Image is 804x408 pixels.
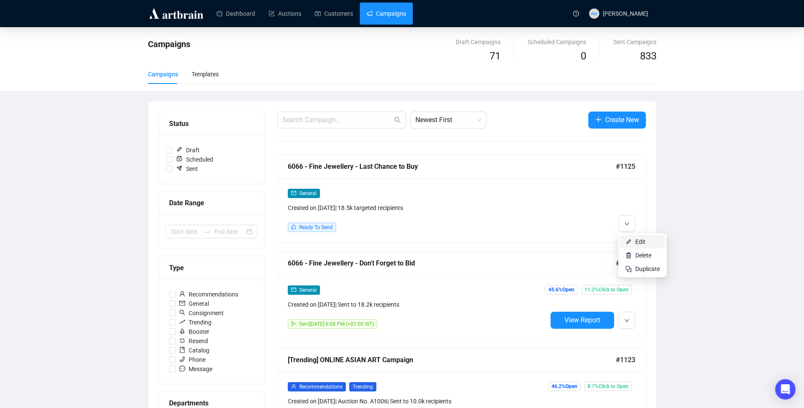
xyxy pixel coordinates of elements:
span: swap-right [204,228,211,235]
span: user [179,291,185,297]
a: 6066 - Fine Jewellery - Don't Forget to Bid#1124mailGeneralCreated on [DATE]| Sent to 18.2k recip... [277,251,646,339]
div: 6066 - Fine Jewellery - Last Chance to Buy [288,161,616,172]
img: logo [148,7,205,20]
div: Open Intercom Messenger [775,379,796,400]
span: Sent [172,164,201,173]
input: End date [214,227,245,236]
span: down [624,221,629,226]
span: rise [179,319,185,325]
span: Phone [176,355,209,364]
span: user [291,384,296,389]
span: Trending [176,318,215,327]
span: like [291,224,296,229]
span: 0 [581,50,586,62]
span: 45.6% Open [545,285,578,294]
div: Created on [DATE] | Auction No. A1006 | Sent to 10.0k recipients [288,397,547,406]
span: mail [291,190,296,196]
span: down [624,318,629,323]
span: #1125 [616,161,635,172]
span: #1124 [616,258,635,268]
span: Edit [635,238,645,245]
div: Sent Campaigns [613,37,657,47]
span: mail [291,287,296,292]
a: Customers [315,3,353,25]
img: svg+xml;base64,PHN2ZyB4bWxucz0iaHR0cDovL3d3dy53My5vcmcvMjAwMC9zdmciIHdpZHRoPSIyNCIgaGVpZ2h0PSIyNC... [625,265,632,272]
span: Booster [176,327,213,336]
span: question-circle [573,11,579,17]
span: rocket [179,328,185,334]
span: 71 [490,50,501,62]
span: 833 [640,50,657,62]
span: mail [179,300,185,306]
div: Created on [DATE] | Sent to 18.2k recipients [288,300,547,309]
span: Ready To Send [299,224,333,230]
span: #1123 [616,355,635,365]
span: General [299,190,317,196]
span: search [179,310,185,316]
span: Sent [DATE] 6:08 PM (+01:00 IST) [299,321,374,327]
input: Start date [171,227,201,236]
button: View Report [551,312,614,329]
div: Created on [DATE] | 18.5k targeted recipients [288,203,547,212]
span: to [204,228,211,235]
span: search [394,117,401,123]
div: Campaigns [148,70,178,79]
img: svg+xml;base64,PHN2ZyB4bWxucz0iaHR0cDovL3d3dy53My5vcmcvMjAwMC9zdmciIHhtbG5zOnhsaW5rPSJodHRwOi8vd3... [625,252,632,259]
span: Recommendations [299,384,342,390]
div: Scheduled Campaigns [528,37,586,47]
span: Catalog [176,346,213,355]
span: General [176,299,212,308]
a: 6066 - Fine Jewellery - Last Chance to Buy#1125mailGeneralCreated on [DATE]| 18.5k targeted recip... [277,154,646,243]
div: Templates [192,70,219,79]
input: Search Campaign... [282,115,392,125]
a: Campaigns [367,3,406,25]
div: 6066 - Fine Jewellery - Don't Forget to Bid [288,258,616,268]
span: Create New [605,115,639,125]
span: retweet [179,338,185,344]
span: 46.2% Open [548,382,581,391]
div: Draft Campaigns [456,37,501,47]
span: 8.7% Click to Open [584,382,632,391]
div: Type [169,263,254,273]
span: AM [591,10,597,17]
span: [PERSON_NAME] [603,10,648,17]
div: Date Range [169,198,254,208]
span: Duplicate [635,265,660,272]
span: Trending [349,382,376,391]
span: book [179,347,185,353]
button: Create New [588,112,646,129]
span: Message [176,364,216,374]
a: Auctions [269,3,301,25]
span: Draft [172,145,203,155]
span: Resend [176,336,211,346]
span: 11.2% Click to Open [581,285,632,294]
div: Status [169,118,254,129]
a: Dashboard [217,3,255,25]
span: General [299,287,317,293]
span: Recommendations [176,290,242,299]
span: Consignment [176,308,227,318]
span: message [179,366,185,372]
img: svg+xml;base64,PHN2ZyB4bWxucz0iaHR0cDovL3d3dy53My5vcmcvMjAwMC9zdmciIHhtbG5zOnhsaW5rPSJodHRwOi8vd3... [625,238,632,245]
div: [Trending] ONLINE ASIAN ART Campaign [288,355,616,365]
span: Newest First [415,112,481,128]
span: View Report [565,316,600,324]
span: plus [595,116,602,123]
span: phone [179,356,185,362]
span: Scheduled [172,155,217,164]
span: Delete [635,252,651,259]
span: send [291,321,296,326]
span: Campaigns [148,39,190,49]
